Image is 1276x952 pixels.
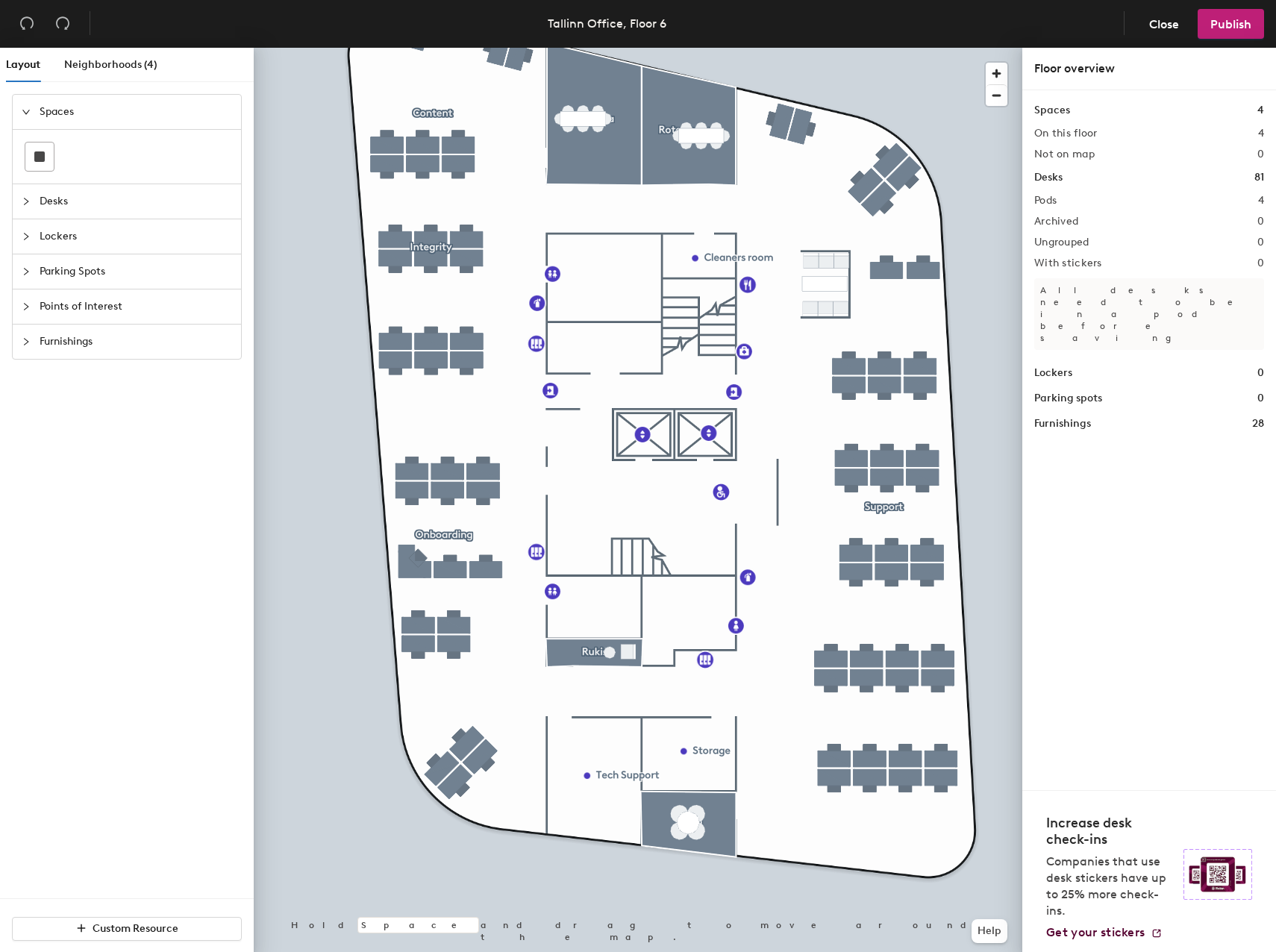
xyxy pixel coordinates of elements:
span: collapsed [22,267,31,276]
button: Undo (⌘ + Z) [12,9,42,39]
span: Layout [6,58,40,71]
span: Close [1149,17,1179,31]
h2: Not on map [1034,148,1095,160]
img: Sticker logo [1183,849,1252,900]
h1: 81 [1254,169,1264,186]
h2: Pods [1034,195,1057,207]
span: collapsed [22,302,31,311]
span: collapsed [22,337,31,346]
h1: 0 [1257,365,1264,381]
h2: Ungrouped [1034,237,1089,248]
span: Parking Spots [40,254,232,289]
h1: Parking spots [1034,390,1102,407]
h1: Furnishings [1034,416,1091,432]
button: Publish [1198,9,1264,39]
span: Publish [1210,17,1251,31]
h2: 0 [1257,216,1264,228]
div: Tallinn Office, Floor 6 [548,14,666,33]
span: Spaces [40,95,232,129]
div: Floor overview [1034,60,1264,78]
a: Get your stickers [1046,925,1163,940]
h1: 0 [1257,390,1264,407]
button: Custom Resource [12,917,242,941]
button: Help [972,919,1007,943]
h1: 4 [1257,102,1264,119]
span: Furnishings [40,325,232,359]
span: Points of Interest [40,289,232,324]
span: Lockers [40,219,232,254]
span: undo [19,16,34,31]
p: Companies that use desk stickers have up to 25% more check-ins. [1046,854,1175,919]
p: All desks need to be in a pod before saving [1034,278,1264,350]
span: Custom Resource [93,922,178,935]
span: Neighborhoods (4) [64,58,157,71]
span: collapsed [22,197,31,206]
span: Desks [40,184,232,219]
h1: Desks [1034,169,1063,186]
h2: Archived [1034,216,1078,228]
span: collapsed [22,232,31,241]
h2: On this floor [1034,128,1098,140]
h1: Lockers [1034,365,1072,381]
span: Get your stickers [1046,925,1145,939]
h2: With stickers [1034,257,1102,269]
h2: 4 [1258,195,1264,207]
h1: 28 [1252,416,1264,432]
h4: Increase desk check-ins [1046,815,1175,848]
h2: 0 [1257,257,1264,269]
span: expanded [22,107,31,116]
h2: 4 [1258,128,1264,140]
h2: 0 [1257,148,1264,160]
button: Close [1136,9,1192,39]
h1: Spaces [1034,102,1070,119]
button: Redo (⌘ + ⇧ + Z) [48,9,78,39]
h2: 0 [1257,237,1264,248]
